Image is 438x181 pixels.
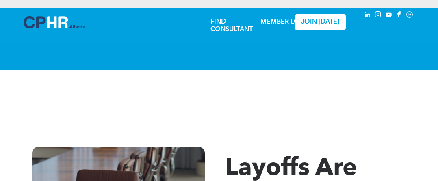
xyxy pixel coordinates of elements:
a: youtube [384,10,393,21]
a: facebook [395,10,403,21]
a: instagram [373,10,382,21]
a: JOIN [DATE] [295,14,346,30]
span: JOIN [DATE] [301,18,339,26]
a: FIND CONSULTANT [210,19,253,33]
img: A blue and white logo for cp alberta [24,16,85,28]
a: MEMBER LOGIN [260,19,311,25]
a: Social network [405,10,414,21]
a: linkedin [363,10,372,21]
